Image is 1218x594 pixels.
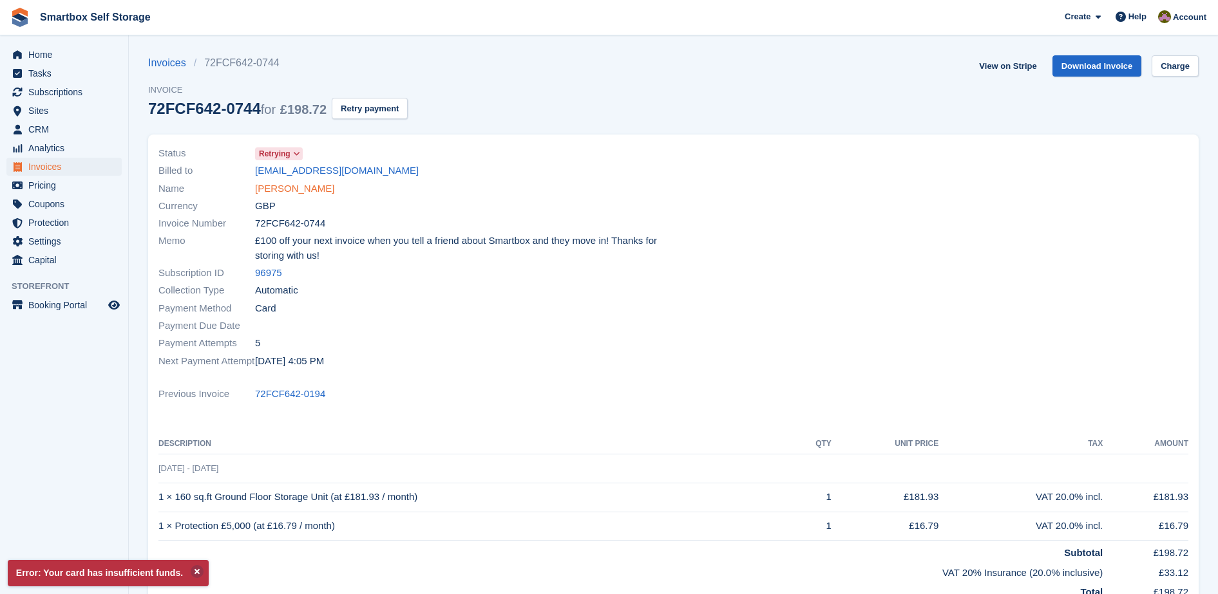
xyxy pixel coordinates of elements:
[255,266,282,281] a: 96975
[1103,434,1188,454] th: Amount
[6,64,122,82] a: menu
[158,216,255,231] span: Invoice Number
[158,483,792,512] td: 1 × 160 sq.ft Ground Floor Storage Unit (at £181.93 / month)
[255,234,666,263] span: £100 off your next invoice when you tell a friend about Smartbox and they move in! Thanks for sto...
[255,181,334,196] a: [PERSON_NAME]
[6,139,122,157] a: menu
[28,296,106,314] span: Booking Portal
[1103,483,1188,512] td: £181.93
[1064,547,1103,558] strong: Subtotal
[6,120,122,138] a: menu
[938,490,1103,505] div: VAT 20.0% incl.
[148,55,408,71] nav: breadcrumbs
[158,463,218,473] span: [DATE] - [DATE]
[28,139,106,157] span: Analytics
[28,232,106,250] span: Settings
[148,55,194,71] a: Invoices
[1052,55,1142,77] a: Download Invoice
[1128,10,1147,23] span: Help
[974,55,1042,77] a: View on Stripe
[35,6,156,28] a: Smartbox Self Storage
[158,181,255,196] span: Name
[158,199,255,214] span: Currency
[158,561,1103,580] td: VAT 20% Insurance (20.0% inclusive)
[6,176,122,194] a: menu
[255,146,303,161] a: Retrying
[28,214,106,232] span: Protection
[6,102,122,120] a: menu
[255,216,325,231] span: 72FCF642-0744
[158,354,255,369] span: Next Payment Attempt
[28,251,106,269] span: Capital
[158,163,255,178] span: Billed to
[158,146,255,161] span: Status
[792,483,831,512] td: 1
[255,387,325,402] a: 72FCF642-0194
[158,266,255,281] span: Subscription ID
[28,83,106,101] span: Subscriptions
[158,319,255,333] span: Payment Due Date
[832,483,938,512] td: £181.93
[1152,55,1199,77] a: Charge
[792,434,831,454] th: QTY
[106,297,122,313] a: Preview store
[6,232,122,250] a: menu
[6,296,122,314] a: menu
[938,519,1103,534] div: VAT 20.0% incl.
[6,158,122,176] a: menu
[28,46,106,64] span: Home
[259,148,290,160] span: Retrying
[8,560,209,586] p: Error: Your card has insufficient funds.
[6,83,122,101] a: menu
[6,251,122,269] a: menu
[792,512,831,541] td: 1
[158,512,792,541] td: 1 × Protection £5,000 (at £16.79 / month)
[332,98,408,119] button: Retry payment
[10,8,30,27] img: stora-icon-8386f47178a22dfd0bd8f6a31ec36ba5ce8667c1dd55bd0f319d3a0aa187defe.svg
[158,336,255,351] span: Payment Attempts
[158,283,255,298] span: Collection Type
[832,434,938,454] th: Unit Price
[255,354,324,369] time: 2025-09-19 15:05:21 UTC
[261,102,276,116] span: for
[148,100,327,117] div: 72FCF642-0744
[1065,10,1090,23] span: Create
[28,195,106,213] span: Coupons
[28,120,106,138] span: CRM
[28,176,106,194] span: Pricing
[1103,561,1188,580] td: £33.12
[938,434,1103,454] th: Tax
[6,214,122,232] a: menu
[28,158,106,176] span: Invoices
[6,46,122,64] a: menu
[158,387,255,402] span: Previous Invoice
[255,163,419,178] a: [EMAIL_ADDRESS][DOMAIN_NAME]
[832,512,938,541] td: £16.79
[28,102,106,120] span: Sites
[28,64,106,82] span: Tasks
[1173,11,1206,24] span: Account
[1103,541,1188,561] td: £198.72
[158,234,255,263] span: Memo
[255,301,276,316] span: Card
[6,195,122,213] a: menu
[158,434,792,454] th: Description
[280,102,327,116] span: £198.72
[12,280,128,293] span: Storefront
[1103,512,1188,541] td: £16.79
[255,283,298,298] span: Automatic
[1158,10,1171,23] img: Kayleigh Devlin
[148,84,408,97] span: Invoice
[255,336,260,351] span: 5
[255,199,276,214] span: GBP
[158,301,255,316] span: Payment Method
